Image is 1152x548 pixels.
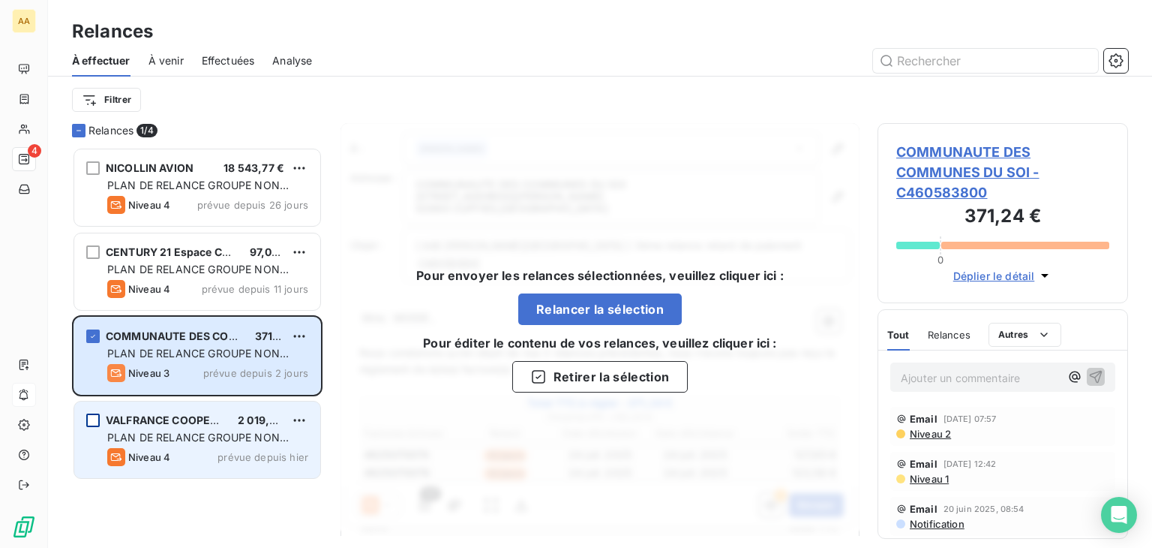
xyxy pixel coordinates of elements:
[12,9,36,33] div: AA
[910,458,937,470] span: Email
[908,473,949,485] span: Niveau 1
[72,88,141,112] button: Filtrer
[255,330,300,342] span: 371,24 €
[250,245,289,258] span: 97,08 €
[873,49,1098,73] input: Rechercher
[937,254,943,266] span: 0
[202,53,255,68] span: Effectuées
[88,123,133,138] span: Relances
[107,431,289,459] span: PLAN DE RELANCE GROUPE NON AUTOMATIQUE
[106,330,316,342] span: COMMUNAUTE DES COMMUNES DU SOI
[106,414,248,426] span: VALFRANCE COOPERATIVE
[943,459,997,468] span: [DATE] 12:42
[217,451,308,463] span: prévue depuis hier
[72,18,153,45] h3: Relances
[908,428,951,440] span: Niveau 2
[136,124,157,137] span: 1/ 4
[910,413,937,425] span: Email
[512,361,688,393] button: Retirer la sélection
[943,414,997,423] span: [DATE] 07:57
[106,245,254,258] span: CENTURY 21 Espace Conseil
[128,367,169,379] span: Niveau 3
[12,147,35,171] a: 4
[107,347,289,375] span: PLAN DE RELANCE GROUPE NON AUTOMATIQUE
[908,518,964,530] span: Notification
[238,414,293,426] span: 2 019,38 €
[518,294,682,325] button: Relancer la sélection
[423,334,776,352] h6: Pour éditer le contenu de vos relances, veuillez cliquer ici :
[203,367,308,379] span: prévue depuis 2 jours
[148,53,184,68] span: À venir
[128,283,170,295] span: Niveau 4
[988,323,1061,347] button: Autres
[223,161,284,174] span: 18 543,77 €
[72,53,130,68] span: À effectuer
[416,266,783,285] h6: Pour envoyer les relances sélectionnées, veuillez cliquer ici :
[202,283,308,295] span: prévue depuis 11 jours
[896,203,1109,233] h3: 371,24 €
[28,144,41,158] span: 4
[953,268,1035,284] span: Déplier le détail
[107,263,289,291] span: PLAN DE RELANCE GROUPE NON AUTOMATIQUE
[1101,497,1137,533] div: Open Intercom Messenger
[928,329,970,341] span: Relances
[887,329,910,341] span: Tout
[107,179,289,206] span: PLAN DE RELANCE GROUPE NON AUTOMATIQUE
[943,504,1024,513] span: 20 juin 2025, 08:54
[72,147,322,548] div: grid
[949,267,1057,285] button: Déplier le détail
[128,451,170,463] span: Niveau 4
[12,515,36,539] img: Logo LeanPay
[896,142,1109,203] span: COMMUNAUTE DES COMMUNES DU SOI - C460583800
[128,199,170,211] span: Niveau 4
[197,199,308,211] span: prévue depuis 26 jours
[272,53,312,68] span: Analyse
[910,503,937,515] span: Email
[106,161,193,174] span: NICOLLIN AVION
